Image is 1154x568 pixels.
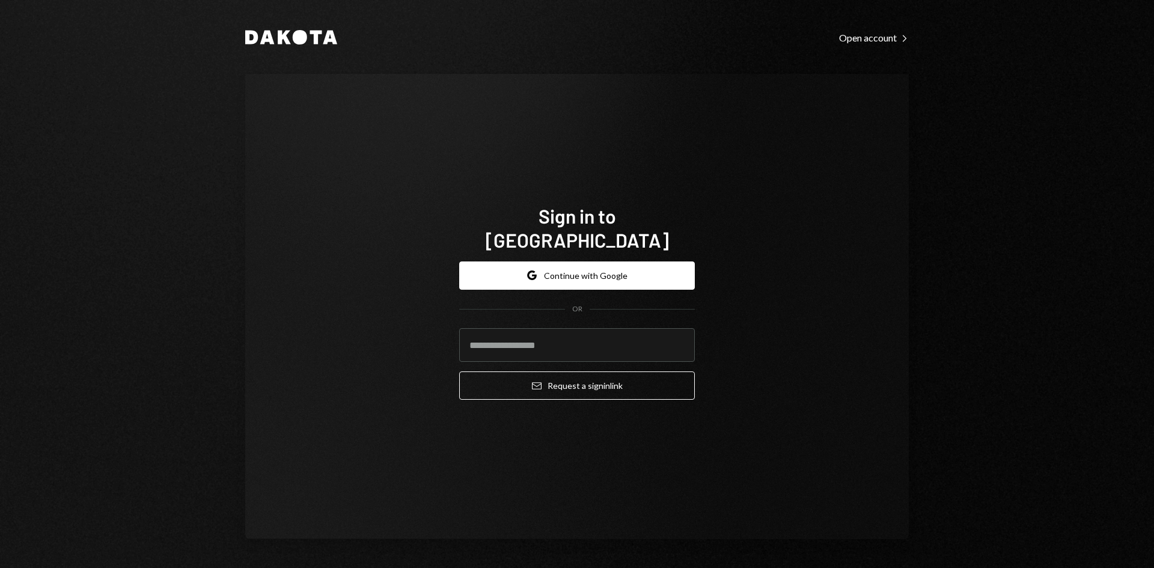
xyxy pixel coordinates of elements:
h1: Sign in to [GEOGRAPHIC_DATA] [459,204,695,252]
button: Request a signinlink [459,371,695,400]
div: OR [572,304,582,314]
button: Continue with Google [459,261,695,290]
div: Open account [839,32,909,44]
a: Open account [839,31,909,44]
